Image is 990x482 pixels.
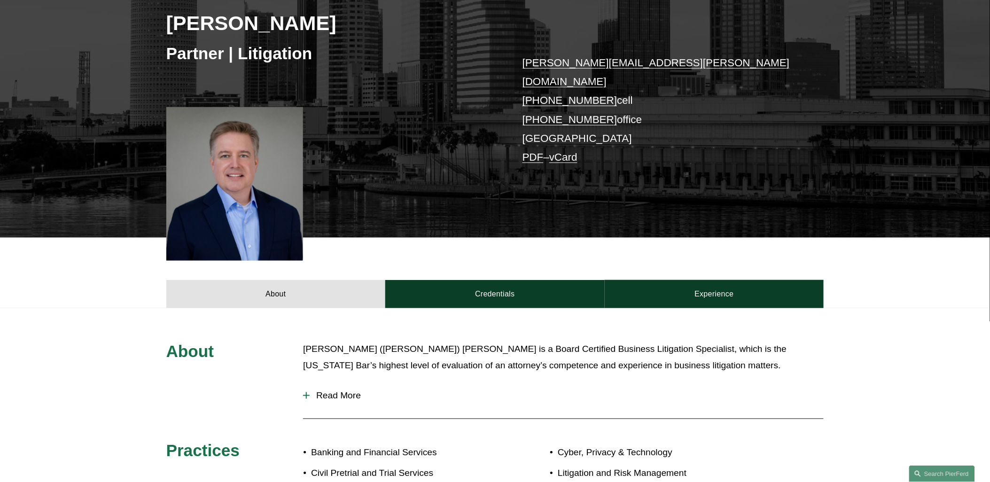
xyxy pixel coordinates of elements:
[522,94,617,106] a: [PHONE_NUMBER]
[303,341,824,373] p: [PERSON_NAME] ([PERSON_NAME]) [PERSON_NAME] is a Board Certified Business Litigation Specialist, ...
[558,465,769,482] p: Litigation and Risk Management
[166,342,214,360] span: About
[909,466,975,482] a: Search this site
[166,441,240,459] span: Practices
[522,114,617,125] a: [PHONE_NUMBER]
[311,444,495,461] p: Banking and Financial Services
[166,280,386,308] a: About
[522,57,790,87] a: [PERSON_NAME][EMAIL_ADDRESS][PERSON_NAME][DOMAIN_NAME]
[605,280,824,308] a: Experience
[522,151,544,163] a: PDF
[549,151,577,163] a: vCard
[311,465,495,482] p: Civil Pretrial and Trial Services
[558,444,769,461] p: Cyber, Privacy & Technology
[166,11,495,35] h2: [PERSON_NAME]
[303,383,824,408] button: Read More
[522,54,796,167] p: cell office [GEOGRAPHIC_DATA] –
[310,390,824,401] span: Read More
[385,280,605,308] a: Credentials
[166,43,495,64] h3: Partner | Litigation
